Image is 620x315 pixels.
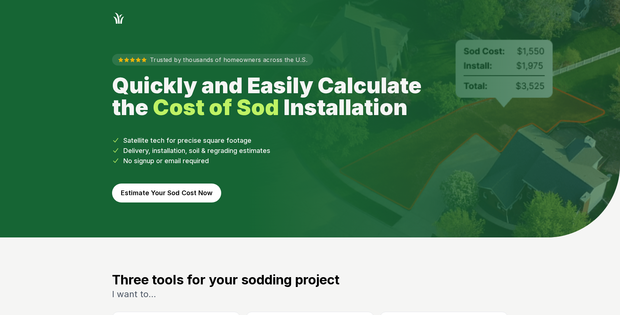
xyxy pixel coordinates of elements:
[112,272,508,287] h3: Three tools for your sodding project
[112,288,508,300] p: I want to...
[239,147,270,154] span: estimates
[112,135,508,146] li: Satellite tech for precise square footage
[153,94,279,120] strong: Cost of Sod
[112,156,508,166] li: No signup or email required
[112,184,221,202] button: Estimate Your Sod Cost Now
[112,54,313,66] p: Trusted by thousands of homeowners across the U.S.
[112,146,508,156] li: Delivery, installation, soil & regrading
[112,74,438,118] h1: Quickly and Easily Calculate the Installation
